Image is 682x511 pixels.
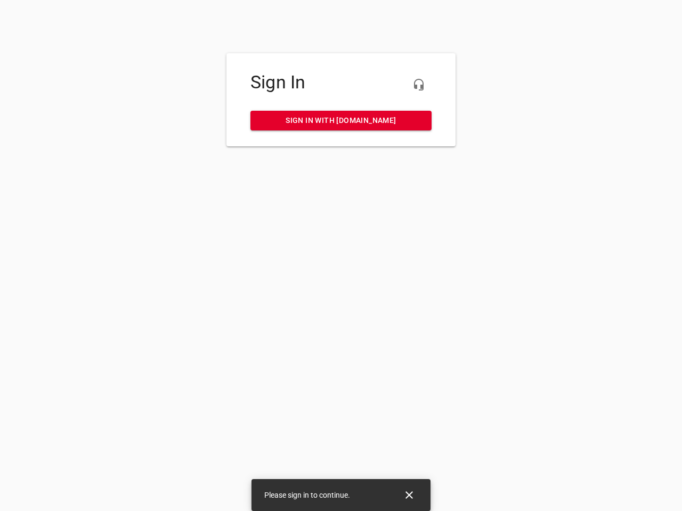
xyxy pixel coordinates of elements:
[250,72,432,93] h4: Sign In
[259,114,423,127] span: Sign in with [DOMAIN_NAME]
[406,72,432,97] button: Live Chat
[250,111,432,130] a: Sign in with [DOMAIN_NAME]
[264,491,350,499] span: Please sign in to continue.
[396,482,422,508] button: Close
